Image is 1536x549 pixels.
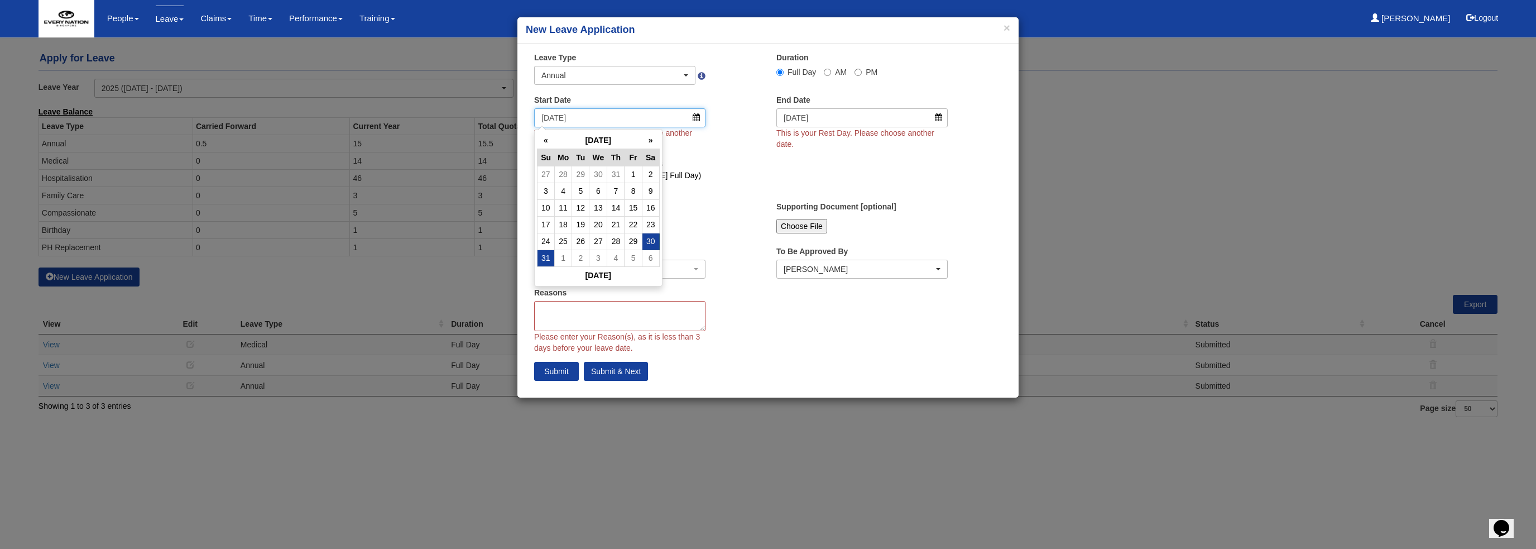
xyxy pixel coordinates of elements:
th: Tu [572,149,589,166]
td: 29 [572,166,589,183]
td: 8 [625,183,642,199]
th: Mo [554,149,572,166]
b: New Leave Application [526,24,635,35]
td: 4 [554,183,572,199]
th: Th [607,149,625,166]
iframe: chat widget [1489,504,1525,538]
td: 5 [625,250,642,266]
input: Submit [534,362,579,381]
td: 25 [554,233,572,250]
input: d/m/yyyy [776,108,948,127]
td: 31 [537,250,554,266]
div: Annual [541,70,681,81]
td: 11 [554,199,572,216]
td: 31 [607,166,625,183]
td: 29 [625,233,642,250]
label: Duration [776,52,809,63]
td: 6 [589,183,607,199]
td: 10 [537,199,554,216]
input: d/m/yyyy [534,108,705,127]
label: To Be Approved By [776,246,848,257]
span: Please enter your Reason(s), as it is less than 3 days before your leave date. [534,332,700,352]
td: 16 [642,199,659,216]
td: 14 [607,199,625,216]
td: 1 [554,250,572,266]
td: 30 [589,166,607,183]
span: This is your Rest Day. Please choose another date. [776,128,934,149]
td: 27 [589,233,607,250]
td: 2 [642,166,659,183]
td: 27 [537,166,554,183]
td: 15 [625,199,642,216]
td: 17 [537,216,554,233]
td: 30 [642,233,659,250]
span: Full Day [788,68,816,77]
td: 24 [537,233,554,250]
td: 26 [572,233,589,250]
td: 22 [625,216,642,233]
th: « [537,132,554,149]
th: Sa [642,149,659,166]
label: Reasons [534,287,567,298]
label: Leave Type [534,52,576,63]
th: » [642,132,659,149]
span: PM [866,68,877,77]
th: [DATE] [554,132,642,149]
li: [PERSON_NAME] ([DATE] PM) [543,181,993,192]
td: 6 [642,250,659,266]
button: Sui Ji Gan [776,260,948,279]
td: 12 [572,199,589,216]
th: Su [537,149,554,166]
td: 18 [554,216,572,233]
td: 19 [572,216,589,233]
td: 9 [642,183,659,199]
th: [DATE] [537,266,659,284]
div: [PERSON_NAME] [784,264,934,275]
td: 28 [607,233,625,250]
button: Annual [534,66,695,85]
td: 4 [607,250,625,266]
td: 13 [589,199,607,216]
label: Supporting Document [optional] [776,201,896,212]
span: AM [835,68,847,77]
input: Submit & Next [584,362,648,381]
th: We [589,149,607,166]
li: [PERSON_NAME] ([DATE] - [DATE] Full Day) [543,170,993,181]
span: This is your Rest Day. Please choose another date. [534,128,692,149]
td: 2 [572,250,589,266]
td: 20 [589,216,607,233]
td: 5 [572,183,589,199]
th: Fr [625,149,642,166]
td: 23 [642,216,659,233]
td: 21 [607,216,625,233]
td: 28 [554,166,572,183]
td: 7 [607,183,625,199]
label: End Date [776,94,810,106]
td: 3 [537,183,554,199]
button: × [1004,22,1010,34]
td: 3 [589,250,607,266]
label: Start Date [534,94,571,106]
input: Choose File [776,219,827,233]
td: 1 [625,166,642,183]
